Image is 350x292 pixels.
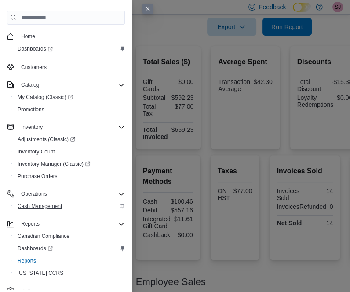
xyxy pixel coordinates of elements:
[18,62,50,73] a: Customers
[18,61,125,72] span: Customers
[14,231,73,241] a: Canadian Compliance
[18,106,44,113] span: Promotions
[7,26,125,289] nav: Complex example
[11,158,128,170] a: Inventory Manager (Classic)
[21,81,39,88] span: Catalog
[11,170,128,182] button: Purchase Orders
[14,243,56,254] a: Dashboards
[14,201,66,212] a: Cash Management
[14,104,48,115] a: Promotions
[14,159,125,169] span: Inventory Manager (Classic)
[4,60,128,73] button: Customers
[18,270,63,277] span: [US_STATE] CCRS
[11,43,128,55] a: Dashboards
[18,94,73,101] span: My Catalog (Classic)
[14,171,125,182] span: Purchase Orders
[14,44,125,54] span: Dashboards
[18,148,55,155] span: Inventory Count
[18,161,90,168] span: Inventory Manager (Classic)
[11,242,128,255] a: Dashboards
[14,146,125,157] span: Inventory Count
[21,124,43,131] span: Inventory
[11,267,128,279] button: [US_STATE] CCRS
[21,190,47,197] span: Operations
[14,231,125,241] span: Canadian Compliance
[18,31,125,42] span: Home
[14,134,125,145] span: Adjustments (Classic)
[18,245,53,252] span: Dashboards
[18,31,39,42] a: Home
[21,220,40,227] span: Reports
[18,189,51,199] button: Operations
[14,268,67,278] a: [US_STATE] CCRS
[4,188,128,200] button: Operations
[18,219,125,229] span: Reports
[14,255,40,266] a: Reports
[14,92,125,102] span: My Catalog (Classic)
[21,64,47,71] span: Customers
[11,230,128,242] button: Canadian Compliance
[14,104,125,115] span: Promotions
[14,44,56,54] a: Dashboards
[14,201,125,212] span: Cash Management
[14,243,125,254] span: Dashboards
[18,257,36,264] span: Reports
[11,146,128,158] button: Inventory Count
[11,103,128,116] button: Promotions
[14,268,125,278] span: Washington CCRS
[4,79,128,91] button: Catalog
[11,200,128,212] button: Cash Management
[14,92,77,102] a: My Catalog (Classic)
[18,173,58,180] span: Purchase Orders
[11,91,128,103] a: My Catalog (Classic)
[14,146,58,157] a: Inventory Count
[18,122,125,132] span: Inventory
[4,30,128,43] button: Home
[18,80,125,90] span: Catalog
[18,233,69,240] span: Canadian Compliance
[18,189,125,199] span: Operations
[18,136,75,143] span: Adjustments (Classic)
[11,255,128,267] button: Reports
[142,4,153,14] button: Close this dialog
[14,255,125,266] span: Reports
[18,219,43,229] button: Reports
[14,134,79,145] a: Adjustments (Classic)
[21,33,35,40] span: Home
[11,133,128,146] a: Adjustments (Classic)
[18,45,53,52] span: Dashboards
[18,80,43,90] button: Catalog
[4,218,128,230] button: Reports
[14,159,94,169] a: Inventory Manager (Classic)
[18,122,46,132] button: Inventory
[14,171,61,182] a: Purchase Orders
[4,121,128,133] button: Inventory
[18,203,62,210] span: Cash Management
